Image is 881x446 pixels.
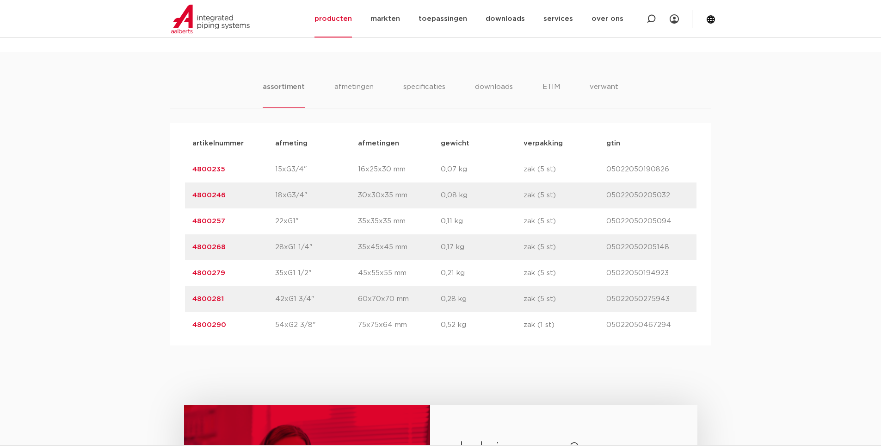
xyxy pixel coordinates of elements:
[192,295,224,302] a: 4800281
[358,268,441,279] p: 45x55x55 mm
[275,268,358,279] p: 35xG1 1/2"
[358,216,441,227] p: 35x35x35 mm
[606,268,689,279] p: 05022050194923
[192,166,225,173] a: 4800235
[192,218,225,225] a: 4800257
[403,82,445,108] li: specificaties
[441,190,524,201] p: 0,08 kg
[441,268,524,279] p: 0,21 kg
[475,82,513,108] li: downloads
[358,138,441,149] p: afmetingen
[358,320,441,331] p: 75x75x64 mm
[275,242,358,253] p: 28xG1 1/4"
[441,294,524,305] p: 0,28 kg
[606,320,689,331] p: 05022050467294
[606,294,689,305] p: 05022050275943
[606,190,689,201] p: 05022050205032
[606,216,689,227] p: 05022050205094
[606,164,689,175] p: 05022050190826
[606,138,689,149] p: gtin
[524,164,606,175] p: zak (5 st)
[192,270,225,276] a: 4800279
[334,82,374,108] li: afmetingen
[524,138,606,149] p: verpakking
[275,138,358,149] p: afmeting
[192,138,275,149] p: artikelnummer
[524,320,606,331] p: zak (1 st)
[192,192,226,199] a: 4800246
[358,164,441,175] p: 16x25x30 mm
[358,294,441,305] p: 60x70x70 mm
[275,294,358,305] p: 42xG1 3/4"
[441,138,524,149] p: gewicht
[192,244,226,251] a: 4800268
[524,268,606,279] p: zak (5 st)
[590,82,618,108] li: verwant
[524,216,606,227] p: zak (5 st)
[275,164,358,175] p: 15xG3/4"
[275,216,358,227] p: 22xG1"
[358,242,441,253] p: 35x45x45 mm
[524,242,606,253] p: zak (5 st)
[275,320,358,331] p: 54xG2 3/8"
[275,190,358,201] p: 18xG3/4"
[358,190,441,201] p: 30x30x35 mm
[542,82,560,108] li: ETIM
[524,294,606,305] p: zak (5 st)
[441,242,524,253] p: 0,17 kg
[192,321,226,328] a: 4800290
[524,190,606,201] p: zak (5 st)
[441,320,524,331] p: 0,52 kg
[441,216,524,227] p: 0,11 kg
[441,164,524,175] p: 0,07 kg
[606,242,689,253] p: 05022050205148
[263,82,305,108] li: assortiment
